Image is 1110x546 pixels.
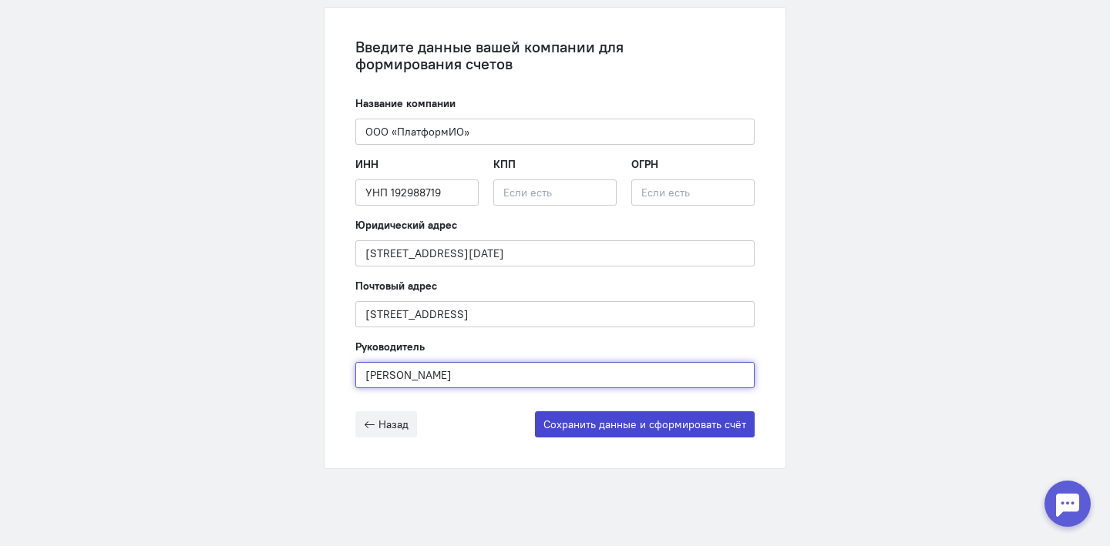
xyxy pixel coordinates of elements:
[355,362,755,388] input: ФИО руководителя
[355,339,425,354] label: Руководитель
[355,217,457,233] label: Юридический адрес
[378,417,409,431] span: Назад
[355,95,456,111] label: Название компании
[355,301,755,327] input: Почтовый адрес компании
[355,240,755,266] input: Юридический адрес компании
[355,156,378,172] label: ИНН
[493,179,617,206] input: Если есть
[355,119,755,145] input: Название компании, например «ООО “Огого“»
[631,156,658,172] label: ОГРН
[355,179,479,206] input: ИНН компании
[355,411,417,437] button: Назад
[355,278,437,293] label: Почтовый адрес
[493,156,516,172] label: КПП
[355,39,755,72] div: Введите данные вашей компании для формирования счетов
[631,179,755,206] input: Если есть
[535,411,755,437] button: Сохранить данные и сформировать счёт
